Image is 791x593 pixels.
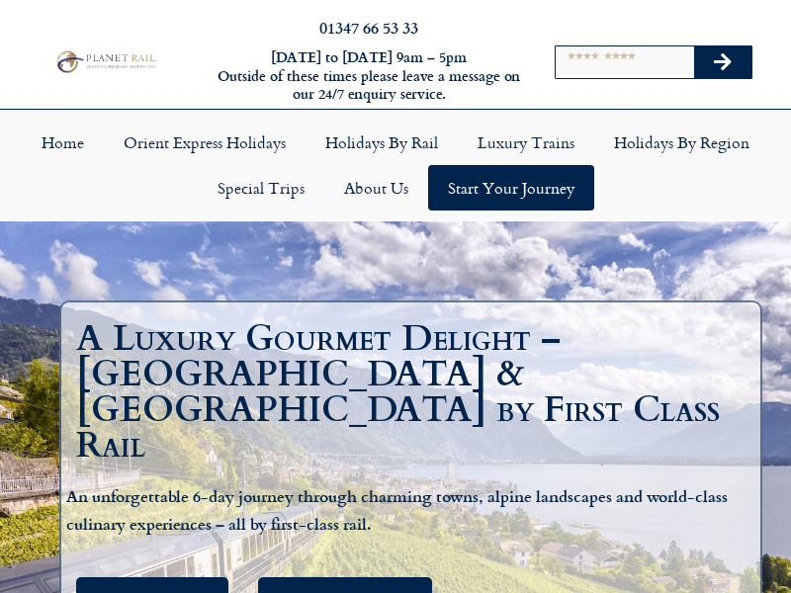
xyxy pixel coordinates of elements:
[66,484,728,535] b: An unforgettable 6-day journey through charming towns, alpine landscapes and world-class culinary...
[10,120,781,211] nav: Menu
[306,120,458,165] a: Holidays by Rail
[52,48,158,74] img: Planet Rail Train Holidays Logo
[428,165,594,211] a: Start your Journey
[216,48,522,104] h6: [DATE] to [DATE] 9am – 5pm Outside of these times please leave a message on our 24/7 enquiry serv...
[22,120,104,165] a: Home
[458,120,594,165] a: Luxury Trains
[319,16,418,39] a: 01347 66 53 33
[198,165,324,211] a: Special Trips
[76,321,755,464] h1: A Luxury Gourmet Delight – [GEOGRAPHIC_DATA] & [GEOGRAPHIC_DATA] by First Class Rail
[694,46,751,78] button: Search
[104,120,306,165] a: Orient Express Holidays
[594,120,769,165] a: Holidays by Region
[324,165,428,211] a: About Us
